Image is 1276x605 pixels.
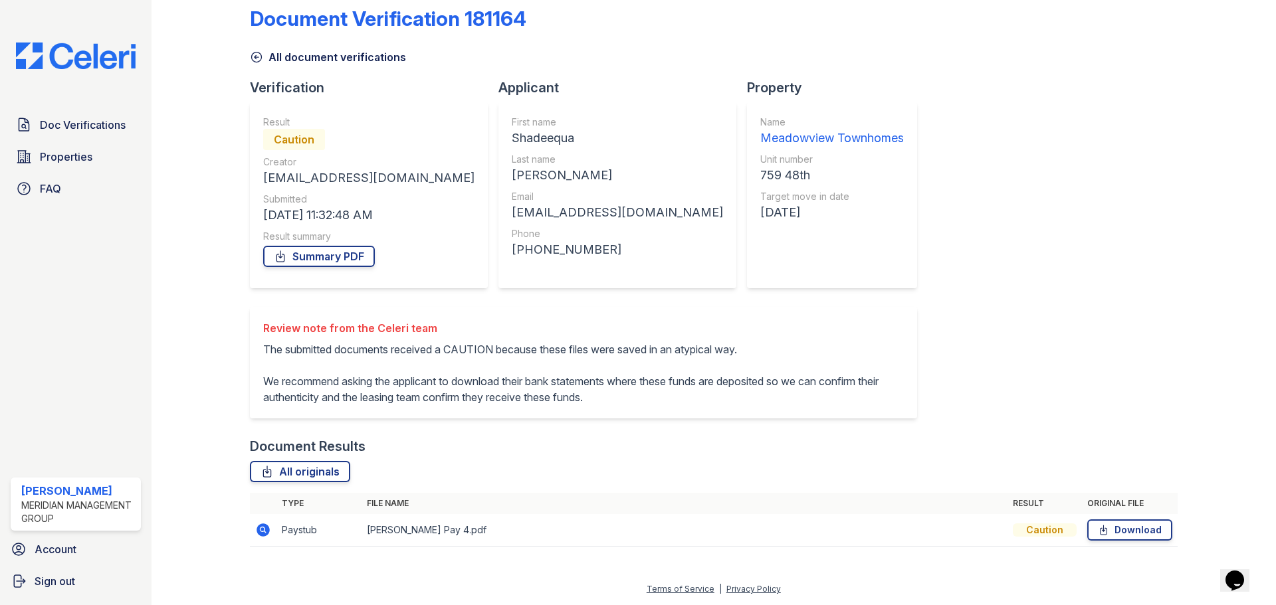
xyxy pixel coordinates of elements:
[760,116,904,129] div: Name
[512,227,723,240] div: Phone
[35,573,75,589] span: Sign out
[35,541,76,557] span: Account
[362,493,1008,514] th: File name
[1008,493,1082,514] th: Result
[512,129,723,147] div: Shadeequa
[5,536,146,562] a: Account
[726,584,781,594] a: Privacy Policy
[40,117,126,133] span: Doc Verifications
[250,78,498,97] div: Verification
[512,203,723,222] div: [EMAIL_ADDRESS][DOMAIN_NAME]
[498,78,747,97] div: Applicant
[263,193,475,206] div: Submitted
[40,149,92,165] span: Properties
[263,206,475,224] div: [DATE] 11:32:48 AM
[512,153,723,166] div: Last name
[512,240,723,259] div: [PHONE_NUMBER]
[647,584,714,594] a: Terms of Service
[5,43,146,69] img: CE_Logo_Blue-a8612792a0a2168367f1c8372b55b34899dd931a85d93a1a3d3e32e68fde9ad4.png
[747,78,928,97] div: Property
[760,116,904,147] a: Name Meadowview Townhomes
[362,514,1008,547] td: [PERSON_NAME] Pay 4.pdf
[263,116,475,129] div: Result
[250,49,406,65] a: All document verifications
[760,166,904,185] div: 759 48th
[276,493,362,514] th: Type
[1013,523,1077,537] div: Caution
[250,7,526,31] div: Document Verification 181164
[760,190,904,203] div: Target move in date
[263,341,904,405] p: The submitted documents received a CAUTION because these files were saved in an atypical way. We ...
[512,116,723,129] div: First name
[11,112,141,138] a: Doc Verifications
[21,499,136,525] div: Meridian Management Group
[263,230,475,243] div: Result summary
[250,437,366,456] div: Document Results
[263,129,325,150] div: Caution
[5,568,146,594] a: Sign out
[276,514,362,547] td: Paystub
[719,584,722,594] div: |
[760,153,904,166] div: Unit number
[40,181,61,197] span: FAQ
[263,246,375,267] a: Summary PDF
[11,175,141,202] a: FAQ
[263,320,904,336] div: Review note from the Celeri team
[512,190,723,203] div: Email
[760,203,904,222] div: [DATE]
[1220,552,1263,592] iframe: chat widget
[21,483,136,499] div: [PERSON_NAME]
[760,129,904,147] div: Meadowview Townhomes
[250,461,350,482] a: All originals
[11,143,141,170] a: Properties
[263,155,475,169] div: Creator
[263,169,475,187] div: [EMAIL_ADDRESS][DOMAIN_NAME]
[1082,493,1178,514] th: Original file
[1087,519,1172,541] a: Download
[512,166,723,185] div: [PERSON_NAME]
